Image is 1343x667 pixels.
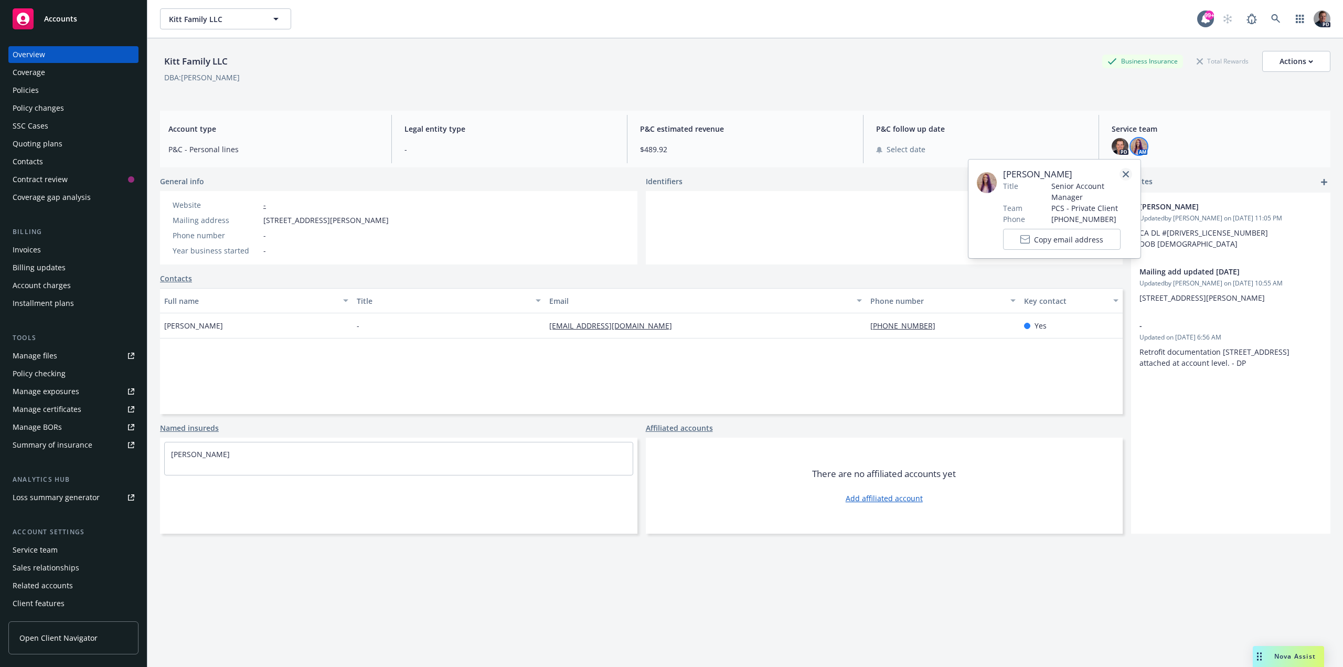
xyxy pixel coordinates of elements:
[8,135,138,152] a: Quoting plans
[13,419,62,436] div: Manage BORs
[13,542,58,558] div: Service team
[1112,138,1128,155] img: photo
[1131,138,1147,155] img: photo
[876,123,1086,134] span: P&C follow up date
[357,320,359,331] span: -
[404,144,615,155] span: -
[1035,320,1047,331] span: Yes
[8,118,138,134] a: SSC Cases
[8,295,138,312] a: Installment plans
[549,295,850,306] div: Email
[164,72,240,83] div: DBA: [PERSON_NAME]
[173,245,259,256] div: Year business started
[8,64,138,81] a: Coverage
[13,153,43,170] div: Contacts
[8,277,138,294] a: Account charges
[13,559,79,576] div: Sales relationships
[353,288,545,313] button: Title
[1318,176,1330,188] a: add
[13,241,41,258] div: Invoices
[8,189,138,206] a: Coverage gap analysis
[8,559,138,576] a: Sales relationships
[1051,203,1132,214] span: PCS - Private Client
[13,383,79,400] div: Manage exposures
[173,199,259,210] div: Website
[1139,293,1265,303] span: [STREET_ADDRESS][PERSON_NAME]
[1003,214,1025,225] span: Phone
[1205,9,1214,18] div: 99+
[1120,168,1132,181] a: close
[1131,176,1153,188] span: Notes
[160,288,353,313] button: Full name
[640,144,850,155] span: $489.92
[1131,258,1330,312] div: Mailing add updated [DATE]Updatedby [PERSON_NAME] on [DATE] 10:55 AM[STREET_ADDRESS][PERSON_NAME]
[640,123,850,134] span: P&C estimated revenue
[13,171,68,188] div: Contract review
[1003,168,1132,181] span: [PERSON_NAME]
[13,401,81,418] div: Manage certificates
[545,288,866,313] button: Email
[1020,288,1123,313] button: Key contact
[8,383,138,400] a: Manage exposures
[8,82,138,99] a: Policies
[8,333,138,343] div: Tools
[8,241,138,258] a: Invoices
[1139,347,1292,368] span: Retrofit documentation [STREET_ADDRESS] attached at account level. - DP
[1139,333,1322,342] span: Updated on [DATE] 6:56 AM
[160,273,192,284] a: Contacts
[8,100,138,117] a: Policy changes
[1003,181,1018,192] span: Title
[977,172,997,193] img: employee photo
[1191,55,1254,68] div: Total Rewards
[13,118,48,134] div: SSC Cases
[1112,123,1322,134] span: Service team
[13,595,65,612] div: Client features
[646,422,713,433] a: Affiliated accounts
[646,176,683,187] span: Identifiers
[160,8,291,29] button: Kitt Family LLC
[13,46,45,63] div: Overview
[8,171,138,188] a: Contract review
[1139,214,1322,223] span: Updated by [PERSON_NAME] on [DATE] 11:05 PM
[263,230,266,241] span: -
[263,200,266,210] a: -
[866,288,1020,313] button: Phone number
[887,144,925,155] span: Select date
[8,153,138,170] a: Contacts
[173,215,259,226] div: Mailing address
[8,401,138,418] a: Manage certificates
[8,365,138,382] a: Policy checking
[171,449,230,459] a: [PERSON_NAME]
[8,489,138,506] a: Loss summary generator
[1241,8,1262,29] a: Report a Bug
[1131,193,1330,258] div: [PERSON_NAME]Updatedby [PERSON_NAME] on [DATE] 11:05 PMCA DL #[DRIVERS_LICENSE_NUMBER] DOB [DEMOG...
[812,468,956,480] span: There are no affiliated accounts yet
[8,347,138,364] a: Manage files
[1139,201,1295,212] span: [PERSON_NAME]
[13,295,74,312] div: Installment plans
[8,46,138,63] a: Overview
[164,295,337,306] div: Full name
[1253,646,1324,667] button: Nova Assist
[1003,229,1121,250] button: Copy email address
[1051,181,1132,203] span: Senior Account Manager
[13,577,73,594] div: Related accounts
[1265,8,1286,29] a: Search
[169,14,260,25] span: Kitt Family LLC
[13,365,66,382] div: Policy checking
[357,295,529,306] div: Title
[1003,203,1022,214] span: Team
[8,227,138,237] div: Billing
[1314,10,1330,27] img: photo
[13,277,71,294] div: Account charges
[160,422,219,433] a: Named insureds
[8,474,138,485] div: Analytics hub
[1102,55,1183,68] div: Business Insurance
[263,215,389,226] span: [STREET_ADDRESS][PERSON_NAME]
[1280,51,1313,71] div: Actions
[1289,8,1310,29] a: Switch app
[160,176,204,187] span: General info
[13,100,64,117] div: Policy changes
[164,320,223,331] span: [PERSON_NAME]
[13,82,39,99] div: Policies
